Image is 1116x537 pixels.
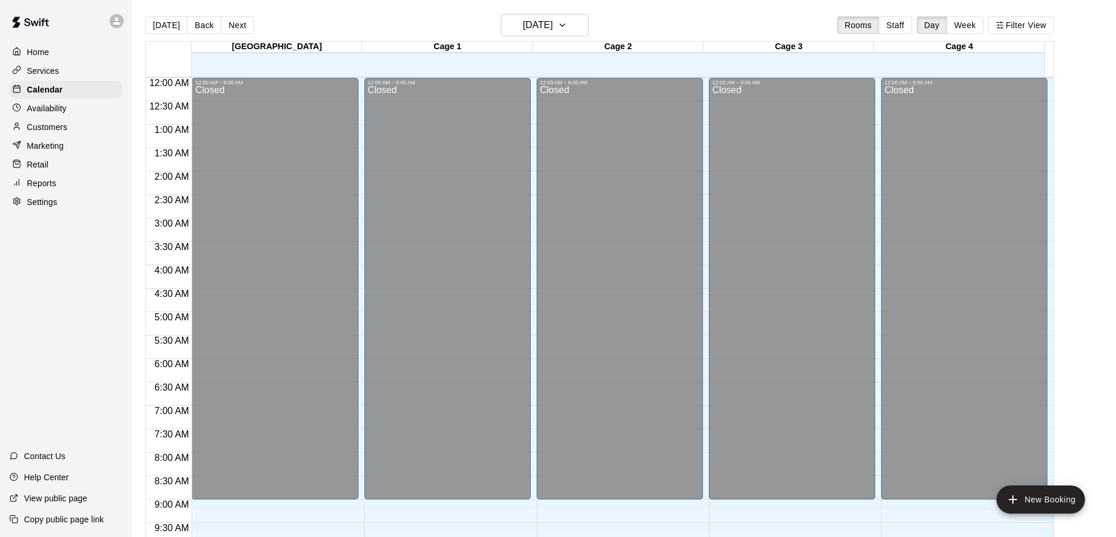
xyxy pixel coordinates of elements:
button: Staff [879,16,912,34]
span: 5:30 AM [152,336,192,346]
span: 7:30 AM [152,429,192,439]
span: 6:00 AM [152,359,192,369]
p: Home [27,46,49,58]
span: 8:30 AM [152,476,192,486]
div: 12:00 AM – 9:00 AM: Closed [192,78,358,500]
div: Cage 2 [533,42,703,53]
a: Availability [9,100,122,117]
a: Home [9,43,122,61]
p: Contact Us [24,450,66,462]
button: [DATE] [501,14,589,36]
div: 12:00 AM – 9:00 AM [195,80,354,85]
button: Next [221,16,254,34]
button: [DATE] [145,16,187,34]
div: Cage 3 [704,42,874,53]
div: Closed [712,85,872,504]
div: Closed [885,85,1044,504]
p: Settings [27,196,57,208]
button: Filter View [988,16,1054,34]
div: 12:00 AM – 9:00 AM: Closed [364,78,531,500]
p: Copy public page link [24,514,104,525]
span: 12:00 AM [146,78,192,88]
button: Week [947,16,984,34]
button: add [996,485,1085,514]
span: 3:30 AM [152,242,192,252]
span: 12:30 AM [146,101,192,111]
span: 6:30 AM [152,382,192,392]
span: 4:00 AM [152,265,192,275]
p: View public page [24,492,87,504]
span: 9:00 AM [152,500,192,509]
a: Services [9,62,122,80]
a: Calendar [9,81,122,98]
span: 3:00 AM [152,218,192,228]
span: 2:30 AM [152,195,192,205]
a: Marketing [9,137,122,155]
div: [GEOGRAPHIC_DATA] [192,42,362,53]
button: Day [917,16,947,34]
p: Availability [27,102,67,114]
div: 12:00 AM – 9:00 AM [540,80,699,85]
button: Back [187,16,221,34]
div: 12:00 AM – 9:00 AM [368,80,527,85]
a: Reports [9,175,122,192]
span: 8:00 AM [152,453,192,463]
p: Customers [27,121,67,133]
div: Cage 1 [362,42,533,53]
div: Closed [368,85,527,504]
div: 12:00 AM – 9:00 AM: Closed [709,78,875,500]
span: 1:30 AM [152,148,192,158]
span: 2:00 AM [152,172,192,182]
div: 12:00 AM – 9:00 AM: Closed [537,78,703,500]
button: Rooms [837,16,879,34]
div: 12:00 AM – 9:00 AM [885,80,1044,85]
a: Customers [9,118,122,136]
p: Reports [27,177,56,189]
span: 9:30 AM [152,523,192,533]
span: 7:00 AM [152,406,192,416]
a: Retail [9,156,122,173]
div: Closed [540,85,699,504]
p: Retail [27,159,49,170]
div: Closed [195,85,354,504]
span: 1:00 AM [152,125,192,135]
p: Calendar [27,84,63,95]
a: Settings [9,193,122,211]
span: 5:00 AM [152,312,192,322]
div: Cage 4 [874,42,1045,53]
h6: [DATE] [523,17,553,33]
p: Help Center [24,471,69,483]
span: 4:30 AM [152,289,192,299]
p: Services [27,65,59,77]
div: 12:00 AM – 9:00 AM [712,80,872,85]
div: 12:00 AM – 9:00 AM: Closed [881,78,1047,500]
p: Marketing [27,140,64,152]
